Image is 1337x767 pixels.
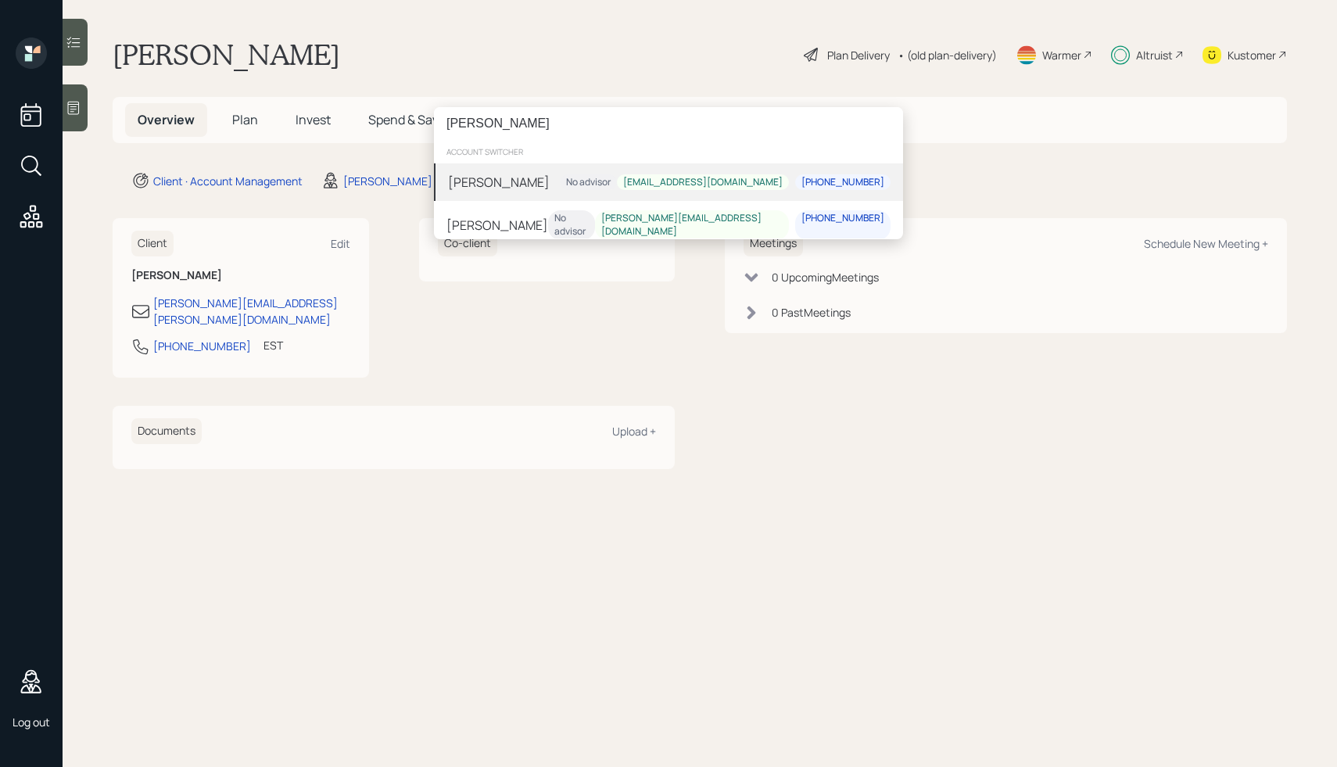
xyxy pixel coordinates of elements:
div: [PERSON_NAME] [448,173,550,192]
div: [PHONE_NUMBER] [801,212,884,225]
input: Type a command or search… [434,107,903,140]
div: account switcher [434,140,903,163]
div: [PERSON_NAME][EMAIL_ADDRESS][DOMAIN_NAME] [601,212,783,238]
div: [PHONE_NUMBER] [801,176,884,189]
div: No advisor [566,176,611,189]
div: [EMAIL_ADDRESS][DOMAIN_NAME] [623,176,783,189]
div: [PERSON_NAME] [446,216,548,235]
div: No advisor [554,212,589,238]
